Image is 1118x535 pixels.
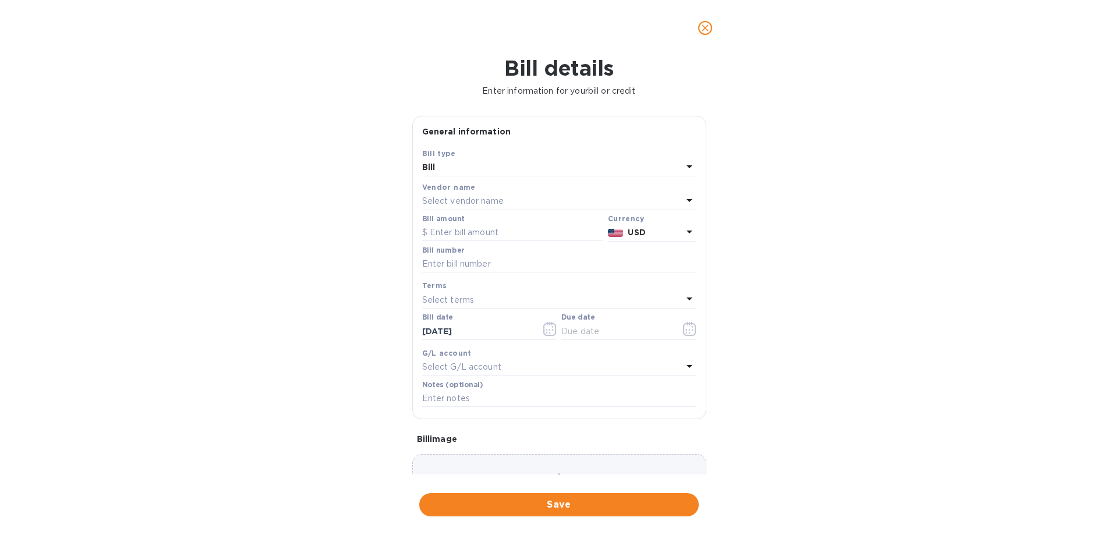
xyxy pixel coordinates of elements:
[9,85,1109,97] p: Enter information for your bill or credit
[422,281,447,290] b: Terms
[422,349,472,357] b: G/L account
[422,294,475,306] p: Select terms
[419,493,699,516] button: Save
[561,323,671,340] input: Due date
[422,247,464,254] label: Bill number
[422,361,501,373] p: Select G/L account
[429,498,689,512] span: Save
[422,224,603,242] input: $ Enter bill amount
[9,56,1109,80] h1: Bill details
[422,149,456,158] b: Bill type
[422,390,696,408] input: Enter notes
[422,323,532,340] input: Select date
[422,215,464,222] label: Bill amount
[608,214,644,223] b: Currency
[608,229,624,237] img: USD
[561,314,595,321] label: Due date
[422,381,483,388] label: Notes (optional)
[422,314,453,321] label: Bill date
[417,433,702,445] p: Bill image
[691,14,719,42] button: close
[628,228,645,237] b: USD
[422,183,476,192] b: Vendor name
[422,195,504,207] p: Select vendor name
[422,127,511,136] b: General information
[422,256,696,273] input: Enter bill number
[422,162,436,172] b: Bill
